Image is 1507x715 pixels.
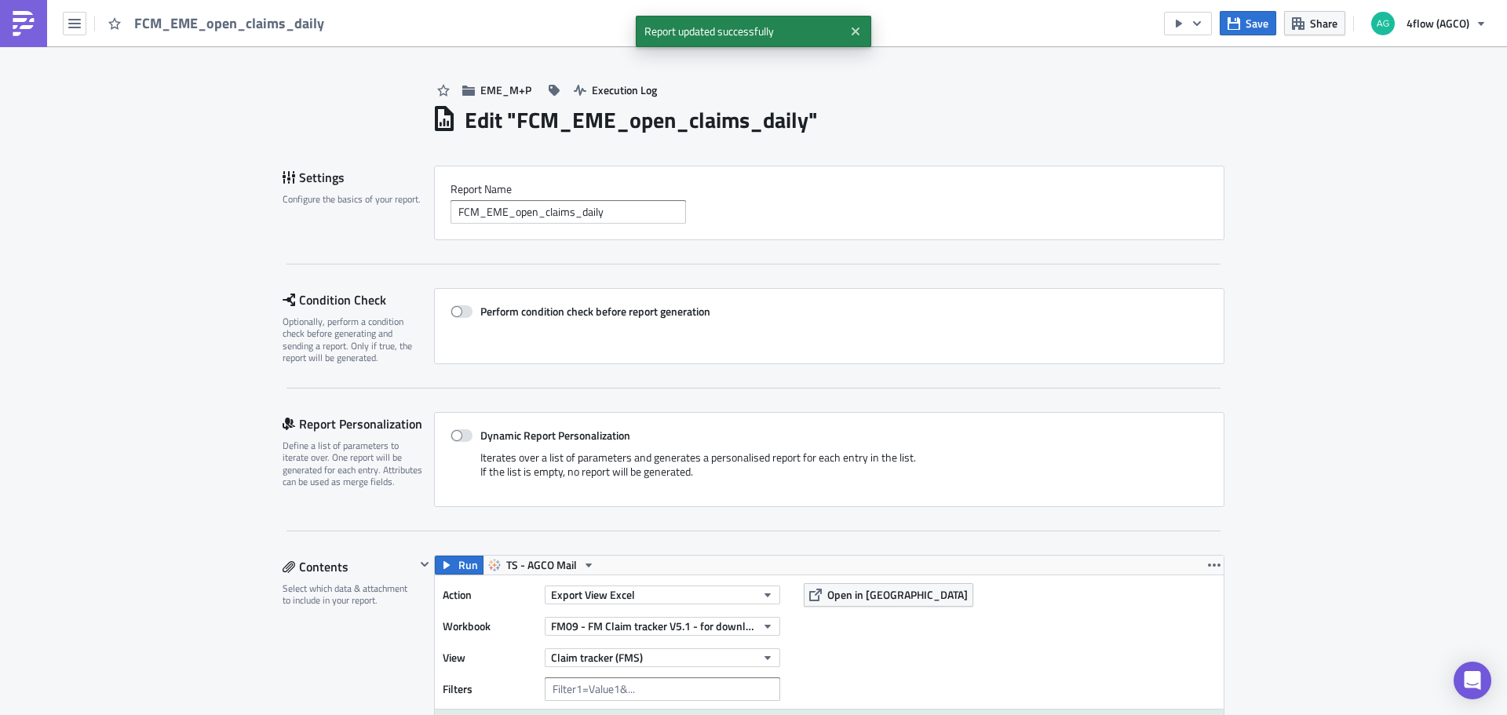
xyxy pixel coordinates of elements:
[551,649,643,666] span: Claim tracker (FMS)
[443,583,537,607] label: Action
[134,13,326,34] span: FCM_EME_open_claims_daily
[451,451,1208,491] div: Iterates over a list of parameters and generates a personalised report for each entry in the list...
[483,556,600,575] button: TS - AGCO Mail
[804,583,973,607] button: Open in [GEOGRAPHIC_DATA]
[545,617,780,636] button: FM09 - FM Claim tracker V5.1 - for download
[566,78,665,102] button: Execution Log
[545,648,780,667] button: Claim tracker (FMS)
[443,615,537,638] label: Workbook
[283,412,434,436] div: Report Personalization
[1220,11,1276,35] button: Save
[443,646,537,669] label: View
[827,586,968,603] span: Open in [GEOGRAPHIC_DATA]
[11,11,36,36] img: PushMetrics
[551,618,756,634] span: FM09 - FM Claim tracker V5.1 - for download
[6,75,750,88] p: Thank you.
[480,303,710,319] strong: Perform condition check before report generation
[1310,15,1337,31] span: Share
[1407,15,1469,31] span: 4flow (AGCO)
[458,556,478,575] span: Run
[1246,15,1268,31] span: Save
[1454,662,1491,699] div: Open Intercom Messenger
[1362,6,1495,41] button: 4flow (AGCO)
[283,555,415,578] div: Contents
[6,6,750,105] body: Rich Text Area. Press ALT-0 for help.
[1370,10,1396,37] img: Avatar
[454,78,539,102] button: EME_M+P
[283,166,434,189] div: Settings
[465,106,818,134] h1: Edit " FCM_EME_open_claims_daily "
[283,316,424,364] div: Optionally, perform a condition check before generating and sending a report. Only if true, the r...
[415,555,434,574] button: Hide content
[551,586,635,603] span: Export View Excel
[6,6,750,19] p: Dear Team,
[592,82,657,98] span: Execution Log
[6,41,750,53] p: Please check attached the last day open claims report.
[443,677,537,701] label: Filters
[545,585,780,604] button: Export View Excel
[636,16,844,47] span: Report updated successfully
[506,556,577,575] span: TS - AGCO Mail
[480,82,531,98] span: EME_M+P
[480,427,630,443] strong: Dynamic Report Personalization
[435,556,483,575] button: Run
[545,677,780,701] input: Filter1=Value1&...
[283,440,424,488] div: Define a list of parameters to iterate over. One report will be generated for each entry. Attribu...
[451,182,1208,196] label: Report Nam﻿e
[283,193,424,205] div: Configure the basics of your report.
[844,20,867,43] button: Close
[1284,11,1345,35] button: Share
[283,288,434,312] div: Condition Check
[283,582,415,607] div: Select which data & attachment to include in your report.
